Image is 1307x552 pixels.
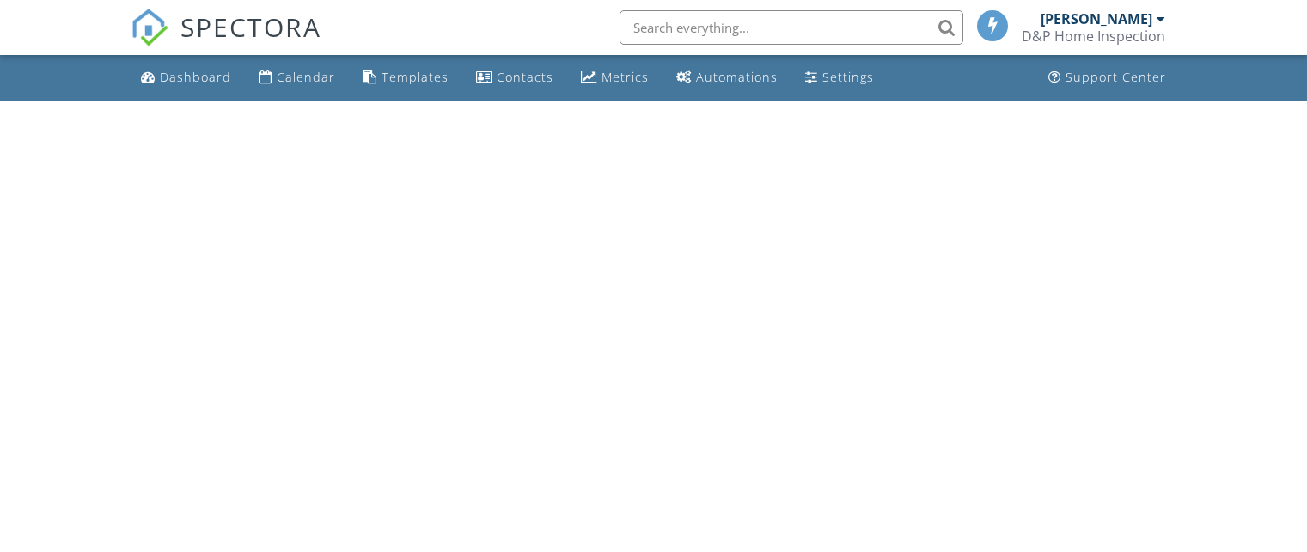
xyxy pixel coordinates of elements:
[134,62,238,94] a: Dashboard
[822,69,874,85] div: Settings
[669,62,785,94] a: Automations (Basic)
[1041,10,1152,28] div: [PERSON_NAME]
[277,69,335,85] div: Calendar
[602,69,649,85] div: Metrics
[252,62,342,94] a: Calendar
[1022,28,1165,45] div: D&P Home Inspection
[497,69,553,85] div: Contacts
[382,69,449,85] div: Templates
[1041,62,1173,94] a: Support Center
[1066,69,1166,85] div: Support Center
[131,23,321,59] a: SPECTORA
[620,10,963,45] input: Search everything...
[160,69,231,85] div: Dashboard
[574,62,656,94] a: Metrics
[180,9,321,45] span: SPECTORA
[696,69,778,85] div: Automations
[131,9,168,46] img: The Best Home Inspection Software - Spectora
[798,62,881,94] a: Settings
[356,62,455,94] a: Templates
[469,62,560,94] a: Contacts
